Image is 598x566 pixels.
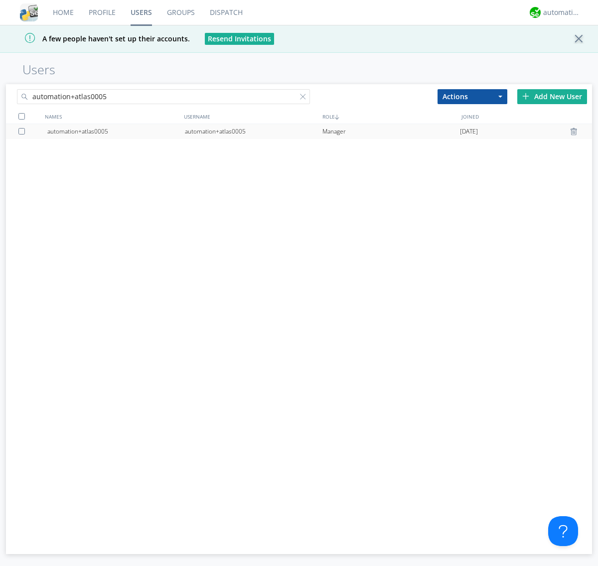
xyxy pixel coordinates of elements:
span: [DATE] [460,124,478,139]
span: A few people haven't set up their accounts. [7,34,190,43]
input: Search users [17,89,310,104]
div: ROLE [320,109,459,124]
iframe: Toggle Customer Support [548,516,578,546]
div: Manager [322,124,460,139]
img: cddb5a64eb264b2086981ab96f4c1ba7 [20,3,38,21]
div: Add New User [517,89,587,104]
div: USERNAME [181,109,320,124]
button: Actions [438,89,507,104]
div: automation+atlas0005 [185,124,322,139]
div: NAMES [42,109,181,124]
div: automation+atlas0005 [47,124,185,139]
a: automation+atlas0005automation+atlas0005Manager[DATE] [6,124,592,139]
img: d2d01cd9b4174d08988066c6d424eccd [530,7,541,18]
div: JOINED [459,109,598,124]
div: automation+atlas [543,7,581,17]
img: plus.svg [522,93,529,100]
button: Resend Invitations [205,33,274,45]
